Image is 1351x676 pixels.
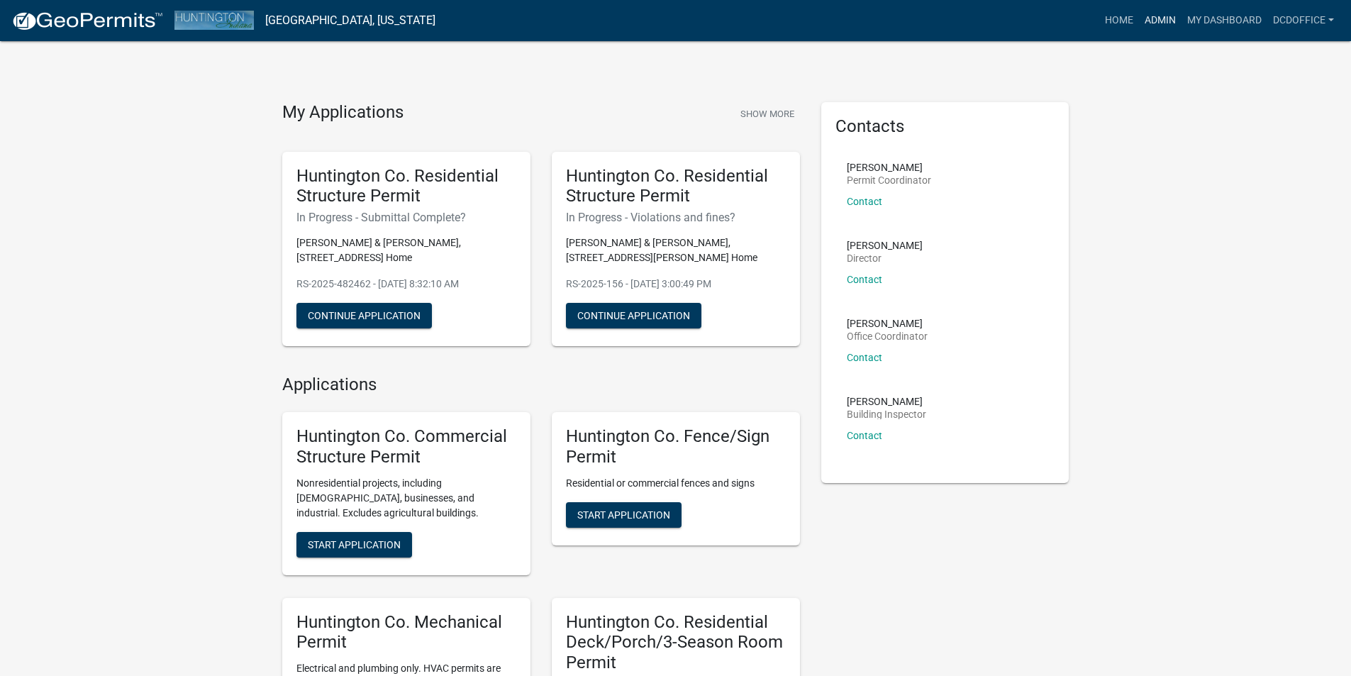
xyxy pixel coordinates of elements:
h5: Huntington Co. Mechanical Permit [296,612,516,653]
p: Nonresidential projects, including [DEMOGRAPHIC_DATA], businesses, and industrial. Excludes agric... [296,476,516,521]
p: Residential or commercial fences and signs [566,476,786,491]
p: [PERSON_NAME] [847,240,923,250]
h4: My Applications [282,102,404,123]
h5: Huntington Co. Commercial Structure Permit [296,426,516,467]
p: [PERSON_NAME] [847,318,928,328]
img: Huntington County, Indiana [174,11,254,30]
a: My Dashboard [1182,7,1267,34]
h5: Huntington Co. Residential Deck/Porch/3-Season Room Permit [566,612,786,673]
p: [PERSON_NAME] & [PERSON_NAME], [STREET_ADDRESS][PERSON_NAME] Home [566,236,786,265]
button: Continue Application [566,303,701,328]
p: RS-2025-156 - [DATE] 3:00:49 PM [566,277,786,292]
h6: In Progress - Submittal Complete? [296,211,516,224]
p: Office Coordinator [847,331,928,341]
p: Building Inspector [847,409,926,419]
a: Contact [847,352,882,363]
button: Start Application [566,502,682,528]
a: Contact [847,274,882,285]
p: [PERSON_NAME] [847,162,931,172]
h6: In Progress - Violations and fines? [566,211,786,224]
a: Admin [1139,7,1182,34]
h5: Huntington Co. Residential Structure Permit [566,166,786,207]
button: Show More [735,102,800,126]
span: Start Application [308,538,401,550]
p: [PERSON_NAME] & [PERSON_NAME], [STREET_ADDRESS] Home [296,236,516,265]
button: Start Application [296,532,412,558]
p: [PERSON_NAME] [847,397,926,406]
p: Director [847,253,923,263]
a: [GEOGRAPHIC_DATA], [US_STATE] [265,9,435,33]
h4: Applications [282,375,800,395]
p: RS-2025-482462 - [DATE] 8:32:10 AM [296,277,516,292]
a: Home [1099,7,1139,34]
span: Start Application [577,509,670,520]
a: Contact [847,430,882,441]
a: Contact [847,196,882,207]
p: Permit Coordinator [847,175,931,185]
h5: Contacts [835,116,1055,137]
h5: Huntington Co. Fence/Sign Permit [566,426,786,467]
button: Continue Application [296,303,432,328]
a: DCDOffice [1267,7,1340,34]
h5: Huntington Co. Residential Structure Permit [296,166,516,207]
